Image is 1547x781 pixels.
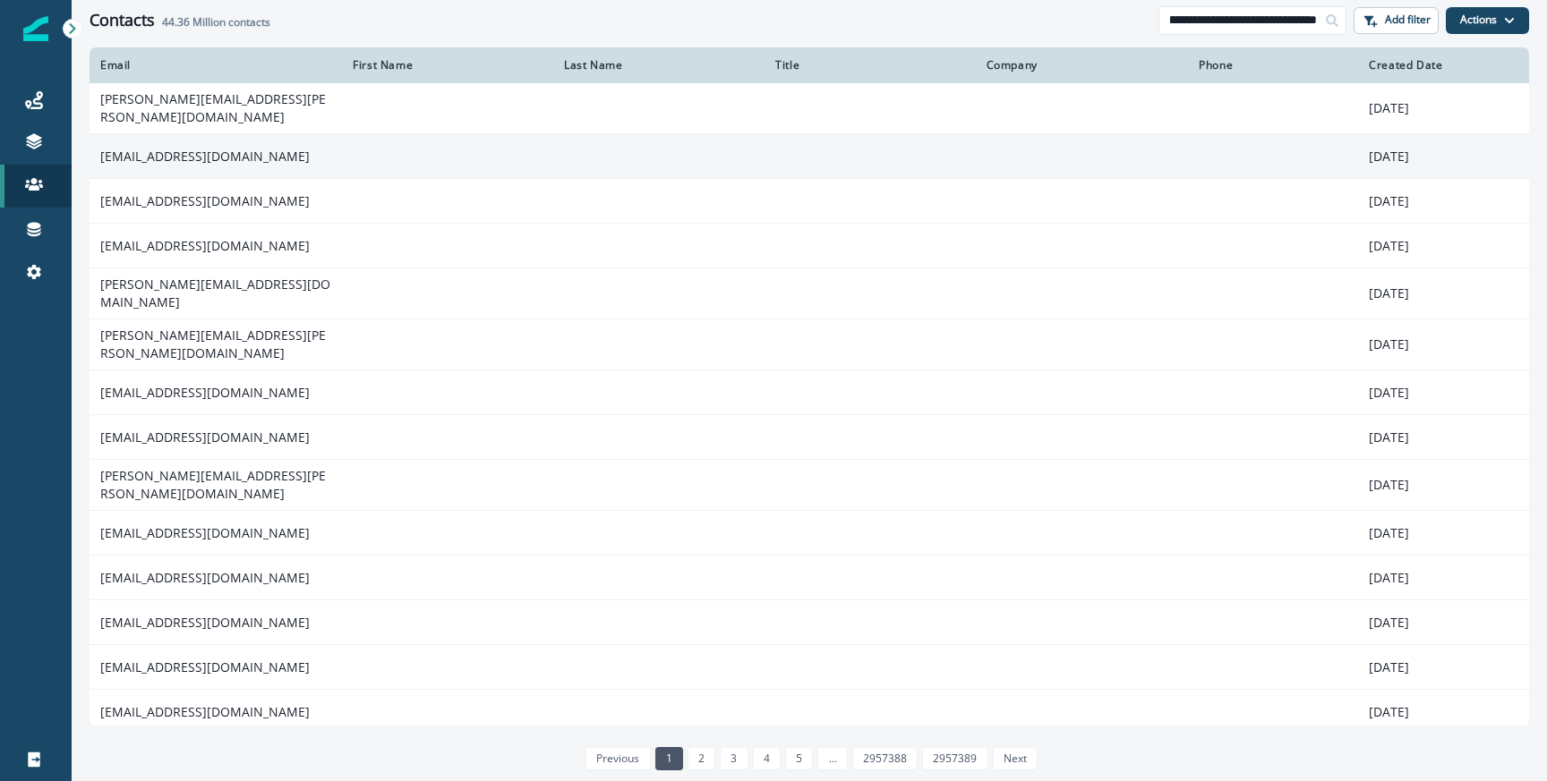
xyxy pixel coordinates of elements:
[90,690,342,734] td: [EMAIL_ADDRESS][DOMAIN_NAME]
[1369,148,1518,166] p: [DATE]
[23,16,48,41] img: Inflection
[1369,192,1518,210] p: [DATE]
[100,58,331,72] div: Email
[90,370,342,415] td: [EMAIL_ADDRESS][DOMAIN_NAME]
[90,224,1529,268] a: [EMAIL_ADDRESS][DOMAIN_NAME][DATE]
[1199,58,1347,72] div: Phone
[1369,569,1518,587] p: [DATE]
[90,600,1529,645] a: [EMAIL_ADDRESS][DOMAIN_NAME][DATE]
[1369,237,1518,255] p: [DATE]
[1369,703,1518,721] p: [DATE]
[90,134,1529,179] a: [EMAIL_ADDRESS][DOMAIN_NAME][DATE]
[90,134,342,179] td: [EMAIL_ADDRESS][DOMAIN_NAME]
[1369,429,1518,446] p: [DATE]
[162,16,270,29] h2: contacts
[90,268,1529,319] a: [PERSON_NAME][EMAIL_ADDRESS][DOMAIN_NAME][DATE]
[564,58,754,72] div: Last Name
[90,415,1529,460] a: [EMAIL_ADDRESS][DOMAIN_NAME][DATE]
[90,600,342,645] td: [EMAIL_ADDRESS][DOMAIN_NAME]
[1369,58,1518,72] div: Created Date
[581,747,1038,770] ul: Pagination
[90,556,342,600] td: [EMAIL_ADDRESS][DOMAIN_NAME]
[90,511,342,556] td: [EMAIL_ADDRESS][DOMAIN_NAME]
[1369,384,1518,402] p: [DATE]
[90,645,1529,690] a: [EMAIL_ADDRESS][DOMAIN_NAME][DATE]
[785,747,813,770] a: Page 5
[1446,7,1529,34] button: Actions
[688,747,715,770] a: Page 2
[90,83,342,134] td: [PERSON_NAME][EMAIL_ADDRESS][PERSON_NAME][DOMAIN_NAME]
[90,556,1529,600] a: [EMAIL_ADDRESS][DOMAIN_NAME][DATE]
[655,747,683,770] a: Page 1 is your current page
[90,460,342,511] td: [PERSON_NAME][EMAIL_ADDRESS][PERSON_NAME][DOMAIN_NAME]
[90,179,342,224] td: [EMAIL_ADDRESS][DOMAIN_NAME]
[90,370,1529,415] a: [EMAIL_ADDRESS][DOMAIN_NAME][DATE]
[1369,476,1518,494] p: [DATE]
[90,224,342,268] td: [EMAIL_ADDRESS][DOMAIN_NAME]
[1385,13,1431,26] p: Add filter
[90,179,1529,224] a: [EMAIL_ADDRESS][DOMAIN_NAME][DATE]
[90,319,342,370] td: [PERSON_NAME][EMAIL_ADDRESS][PERSON_NAME][DOMAIN_NAME]
[90,319,1529,370] a: [PERSON_NAME][EMAIL_ADDRESS][PERSON_NAME][DOMAIN_NAME][DATE]
[90,11,155,30] h1: Contacts
[1369,614,1518,632] p: [DATE]
[1369,284,1518,302] p: [DATE]
[1369,99,1518,117] p: [DATE]
[162,14,226,30] span: 44.36 Million
[1369,524,1518,542] p: [DATE]
[90,645,342,690] td: [EMAIL_ADDRESS][DOMAIN_NAME]
[90,460,1529,511] a: [PERSON_NAME][EMAIL_ADDRESS][PERSON_NAME][DOMAIN_NAME][DATE]
[817,747,847,770] a: Jump forward
[1354,7,1439,34] button: Add filter
[1369,658,1518,676] p: [DATE]
[353,58,543,72] div: First Name
[90,83,1529,134] a: [PERSON_NAME][EMAIL_ADDRESS][PERSON_NAME][DOMAIN_NAME][DATE]
[852,747,918,770] a: Page 2957388
[720,747,748,770] a: Page 3
[753,747,781,770] a: Page 4
[90,690,1529,734] a: [EMAIL_ADDRESS][DOMAIN_NAME][DATE]
[987,58,1178,72] div: Company
[775,58,964,72] div: Title
[90,268,342,319] td: [PERSON_NAME][EMAIL_ADDRESS][DOMAIN_NAME]
[922,747,987,770] a: Page 2957389
[90,511,1529,556] a: [EMAIL_ADDRESS][DOMAIN_NAME][DATE]
[90,415,342,460] td: [EMAIL_ADDRESS][DOMAIN_NAME]
[1369,335,1518,353] p: [DATE]
[993,747,1038,770] a: Next page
